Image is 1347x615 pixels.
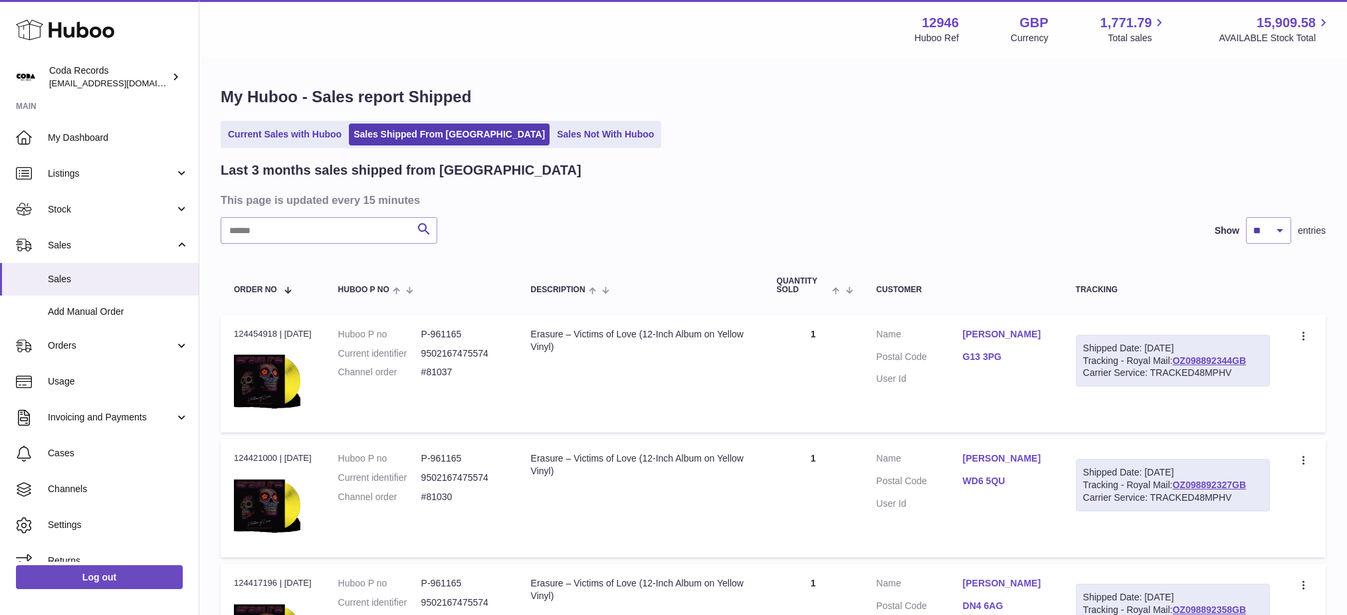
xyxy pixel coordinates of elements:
[421,347,504,360] dd: 9502167475574
[421,491,504,503] dd: #81030
[48,447,189,460] span: Cases
[16,67,36,87] img: internalAdmin-12946@internal.huboo.com
[16,565,183,589] a: Log out
[1019,14,1048,32] strong: GBP
[221,86,1326,108] h1: My Huboo - Sales report Shipped
[234,452,312,464] div: 124421000 | [DATE]
[421,472,504,484] dd: 9502167475574
[234,328,312,340] div: 124454918 | [DATE]
[1011,32,1049,44] div: Currency
[234,469,300,541] img: 129461709669961.png
[1100,14,1168,44] a: 1,771.79 Total sales
[963,328,1049,341] a: [PERSON_NAME]
[531,286,585,294] span: Description
[531,328,750,353] div: Erasure – Victims of Love (12-Inch Album on Yellow Vinyl)
[338,366,421,379] dt: Channel order
[1083,367,1263,379] div: Carrier Service: TRACKED48MPHV
[48,306,189,318] span: Add Manual Order
[421,366,504,379] dd: #81037
[338,452,421,465] dt: Huboo P no
[234,344,300,416] img: 129461709669961.png
[48,339,175,352] span: Orders
[1083,466,1263,479] div: Shipped Date: [DATE]
[963,600,1049,612] a: DN4 6AG
[531,452,750,478] div: Erasure – Victims of Love (12-Inch Album on Yellow Vinyl)
[48,132,189,144] span: My Dashboard
[877,328,963,344] dt: Name
[1108,32,1167,44] span: Total sales
[1083,342,1263,355] div: Shipped Date: [DATE]
[338,491,421,503] dt: Channel order
[421,328,504,341] dd: P-961165
[421,577,504,590] dd: P-961165
[234,286,277,294] span: Order No
[877,351,963,367] dt: Postal Code
[48,519,189,531] span: Settings
[877,497,963,510] dt: User Id
[877,577,963,593] dt: Name
[1076,335,1270,387] div: Tracking - Royal Mail:
[338,596,421,609] dt: Current identifier
[48,483,189,495] span: Channels
[1219,14,1331,44] a: 15,909.58 AVAILABLE Stock Total
[877,373,963,385] dt: User Id
[963,452,1049,465] a: [PERSON_NAME]
[1076,459,1270,511] div: Tracking - Royal Mail:
[1083,591,1263,604] div: Shipped Date: [DATE]
[49,78,195,88] span: [EMAIL_ADDRESS][DOMAIN_NAME]
[48,239,175,252] span: Sales
[1257,14,1316,32] span: 15,909.58
[963,577,1049,590] a: [PERSON_NAME]
[223,124,346,145] a: Current Sales with Huboo
[914,32,959,44] div: Huboo Ref
[922,14,959,32] strong: 12946
[764,315,863,433] td: 1
[338,328,421,341] dt: Huboo P no
[1298,224,1326,237] span: entries
[221,161,581,179] h2: Last 3 months sales shipped from [GEOGRAPHIC_DATA]
[48,167,175,180] span: Listings
[1219,32,1331,44] span: AVAILABLE Stock Total
[48,555,189,567] span: Returns
[234,577,312,589] div: 124417196 | [DATE]
[48,203,175,216] span: Stock
[764,439,863,557] td: 1
[1172,604,1246,615] a: OZ098892358GB
[338,286,389,294] span: Huboo P no
[1076,286,1270,294] div: Tracking
[48,375,189,388] span: Usage
[552,124,659,145] a: Sales Not With Huboo
[1215,224,1239,237] label: Show
[877,452,963,468] dt: Name
[48,411,175,424] span: Invoicing and Payments
[1172,355,1246,366] a: OZ098892344GB
[338,577,421,590] dt: Huboo P no
[877,286,1049,294] div: Customer
[338,347,421,360] dt: Current identifier
[49,64,169,90] div: Coda Records
[421,596,504,609] dd: 9502167475574
[421,452,504,465] dd: P-961165
[777,277,829,294] span: Quantity Sold
[531,577,750,602] div: Erasure – Victims of Love (12-Inch Album on Yellow Vinyl)
[48,273,189,286] span: Sales
[963,475,1049,487] a: WD6 5QU
[338,472,421,484] dt: Current identifier
[963,351,1049,363] a: G13 3PG
[1172,480,1246,490] a: OZ098892327GB
[221,193,1322,207] h3: This page is updated every 15 minutes
[1100,14,1152,32] span: 1,771.79
[1083,491,1263,504] div: Carrier Service: TRACKED48MPHV
[349,124,550,145] a: Sales Shipped From [GEOGRAPHIC_DATA]
[877,475,963,491] dt: Postal Code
